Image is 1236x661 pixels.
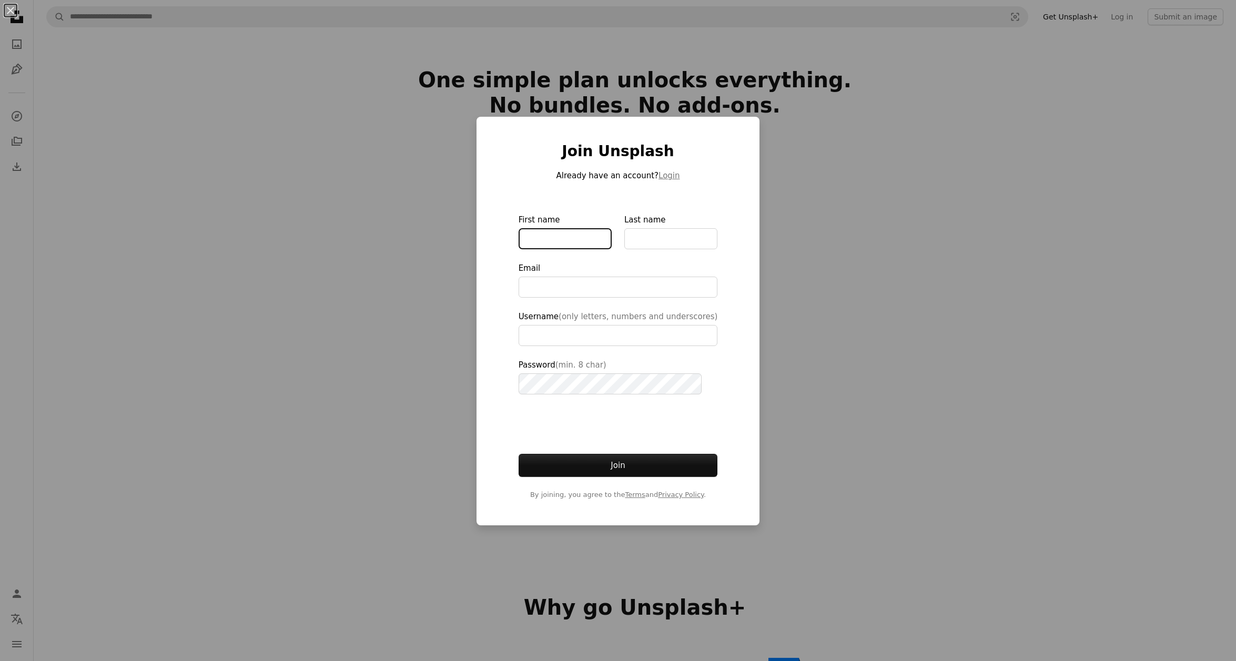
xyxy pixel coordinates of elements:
[519,373,702,394] input: Password(min. 8 char)
[519,490,718,500] span: By joining, you agree to the and .
[658,491,704,499] a: Privacy Policy
[559,312,717,321] span: (only letters, numbers and underscores)
[555,360,606,370] span: (min. 8 char)
[658,169,680,182] button: Login
[519,169,718,182] p: Already have an account?
[519,310,718,346] label: Username
[519,325,718,346] input: Username(only letters, numbers and underscores)
[519,262,718,298] label: Email
[519,228,612,249] input: First name
[519,277,718,298] input: Email
[519,454,718,477] button: Join
[624,228,717,249] input: Last name
[625,491,645,499] a: Terms
[624,213,717,249] label: Last name
[519,142,718,161] h1: Join Unsplash
[519,359,718,394] label: Password
[519,213,612,249] label: First name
